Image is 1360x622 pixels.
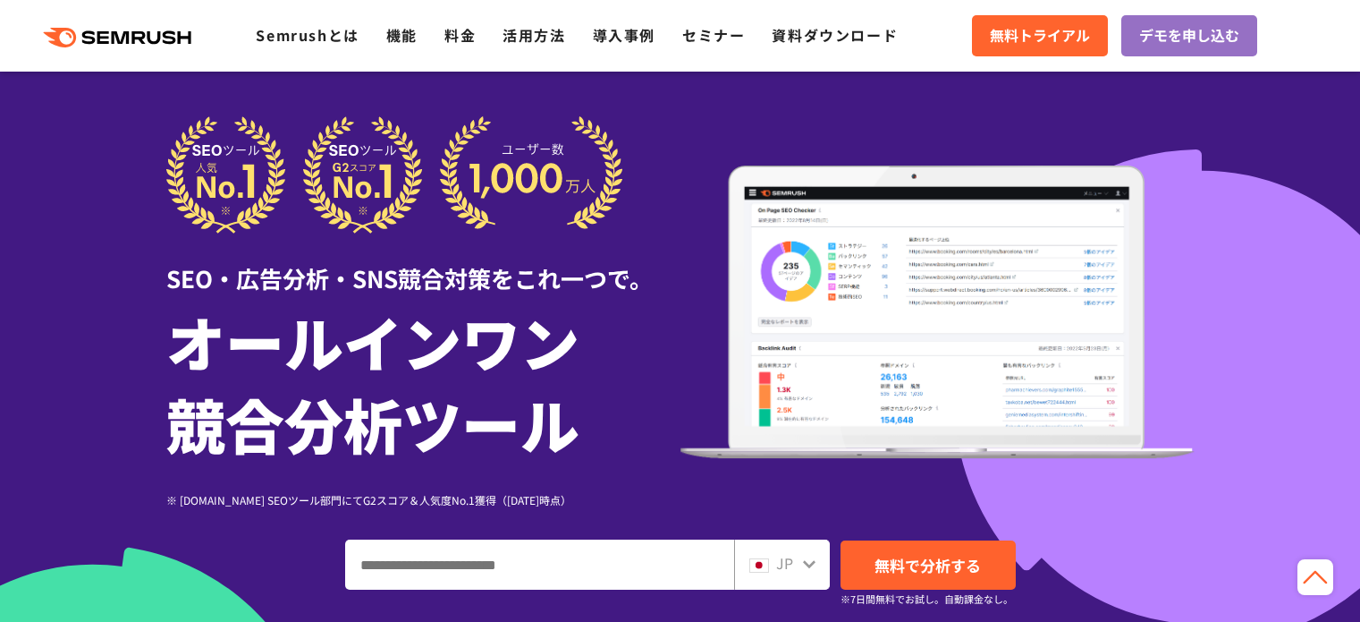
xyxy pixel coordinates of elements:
a: 導入事例 [593,24,655,46]
a: Semrushとは [256,24,359,46]
div: SEO・広告分析・SNS競合対策をこれ一つで。 [166,234,680,295]
a: 無料で分析する [840,541,1016,590]
a: 活用方法 [503,24,565,46]
input: ドメイン、キーワードまたはURLを入力してください [346,541,733,589]
a: セミナー [682,24,745,46]
span: 無料で分析する [874,554,981,576]
a: 資料ダウンロード [772,24,898,46]
a: デモを申し込む [1121,15,1257,56]
a: 機能 [386,24,418,46]
div: ※ [DOMAIN_NAME] SEOツール部門にてG2スコア＆人気度No.1獲得（[DATE]時点） [166,491,680,508]
h1: オールインワン 競合分析ツール [166,300,680,464]
span: JP [776,552,793,574]
small: ※7日間無料でお試し。自動課金なし。 [840,591,1013,608]
a: 無料トライアル [972,15,1108,56]
span: 無料トライアル [990,24,1090,47]
a: 料金 [444,24,476,46]
span: デモを申し込む [1139,24,1239,47]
